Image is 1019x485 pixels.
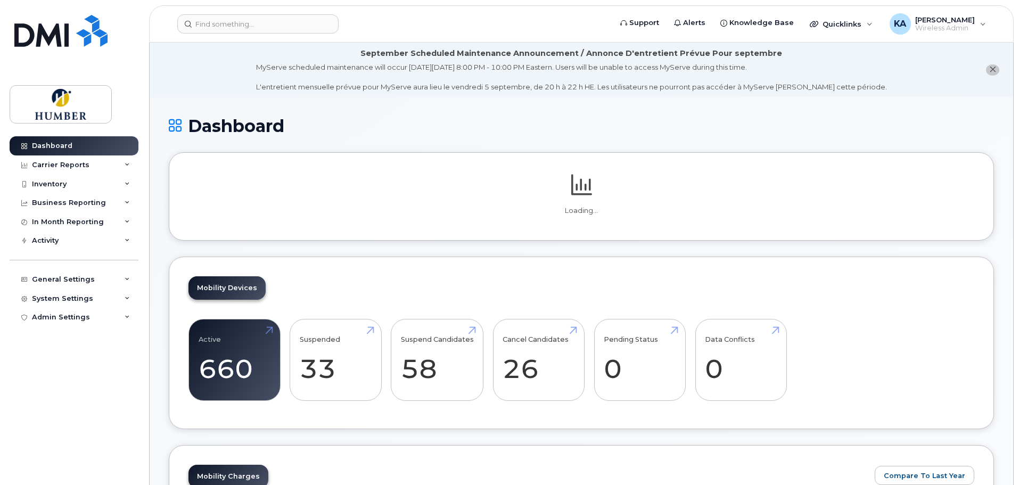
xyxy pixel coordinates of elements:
[503,325,574,395] a: Cancel Candidates 26
[986,64,999,76] button: close notification
[256,62,887,92] div: MyServe scheduled maintenance will occur [DATE][DATE] 8:00 PM - 10:00 PM Eastern. Users will be u...
[360,48,782,59] div: September Scheduled Maintenance Announcement / Annonce D'entretient Prévue Pour septembre
[188,206,974,216] p: Loading...
[705,325,777,395] a: Data Conflicts 0
[300,325,372,395] a: Suspended 33
[604,325,676,395] a: Pending Status 0
[884,471,965,481] span: Compare To Last Year
[875,466,974,485] button: Compare To Last Year
[188,276,266,300] a: Mobility Devices
[401,325,474,395] a: Suspend Candidates 58
[199,325,270,395] a: Active 660
[169,117,994,135] h1: Dashboard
